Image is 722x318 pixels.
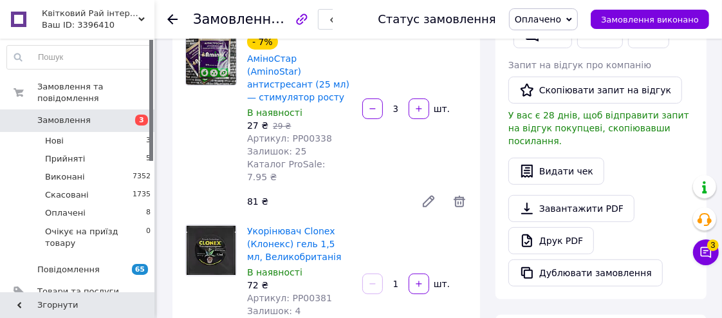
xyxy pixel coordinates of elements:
span: 3 [707,239,719,251]
span: 3 [146,135,151,147]
a: Завантажити PDF [508,195,634,222]
span: 3 [135,115,148,126]
span: Прийняті [45,153,85,165]
span: Товари та послуги [37,286,119,297]
span: Залишок: 25 [247,146,306,156]
span: Каталог ProSale: 7.95 ₴ [247,159,325,182]
span: Замовлення [37,115,91,126]
span: Оплачено [515,14,561,24]
button: Чат з покупцем3 [693,239,719,265]
span: Видалити [452,194,467,209]
span: В наявності [247,267,302,277]
a: АміноСтар (AminoStar) антистресант (25 мл) — стимулятор росту [247,53,349,102]
span: 27 ₴ [247,120,268,131]
span: У вас є 28 днів, щоб відправити запит на відгук покупцеві, скопіювавши посилання. [508,110,689,146]
span: 29 ₴ [273,122,291,131]
span: 1735 [133,189,151,201]
span: Оплачені [45,207,86,219]
span: Артикул: РР00338 [247,133,332,144]
span: Замовлення та повідомлення [37,81,154,104]
span: Замовлення [193,12,279,27]
span: Квітковий Рай інтернет-магазин [42,8,138,19]
button: Замовлення виконано [591,10,709,29]
div: шт. [430,277,451,290]
div: Ваш ID: 3396410 [42,19,154,31]
div: Статус замовлення [378,13,496,26]
span: Замовлення виконано [601,15,699,24]
input: Пошук [7,46,151,69]
div: 72 ₴ [247,279,352,292]
span: Нові [45,135,64,147]
span: Скасовані [45,189,89,201]
span: Запит на відгук про компанію [508,60,651,70]
span: Очікує на приїзд товару [45,226,146,249]
span: Артикул: РР00381 [247,293,332,303]
a: Редагувати [416,189,441,214]
span: Повідомлення [37,264,100,276]
button: Видати чек [508,158,604,185]
a: Укорінювач Clonex (Клонекс) гель 1,5 мл, Великобританія [247,226,342,262]
span: Залишок: 4 [247,306,301,316]
span: Виконані [45,171,85,183]
span: В наявності [247,108,302,118]
img: Укорінювач Clonex (Клонекс) гель 1,5 мл, Великобританія [186,225,236,276]
button: Дублювати замовлення [508,259,663,286]
button: Скопіювати запит на відгук [508,77,682,104]
img: АміноСтар (AminoStar) антистресант (25 мл) — стимулятор росту [186,35,236,85]
span: 8 [146,207,151,219]
span: 7352 [133,171,151,183]
div: шт. [430,102,451,115]
div: - 7% [247,34,278,50]
span: 5 [146,153,151,165]
span: 65 [132,264,148,275]
div: Повернутися назад [167,13,178,26]
div: 81 ₴ [242,192,411,210]
span: 0 [146,226,151,249]
a: Друк PDF [508,227,594,254]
